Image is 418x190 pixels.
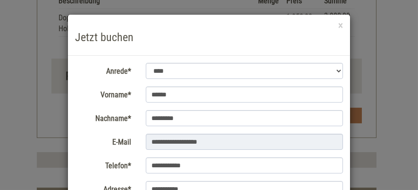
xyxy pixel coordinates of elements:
label: Anrede* [68,63,139,77]
h3: Jetzt buchen [75,31,343,43]
label: Nachname* [68,110,139,124]
label: Telefon* [68,157,139,172]
label: Vorname* [68,86,139,101]
button: × [338,21,343,31]
label: E-Mail [68,134,139,148]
